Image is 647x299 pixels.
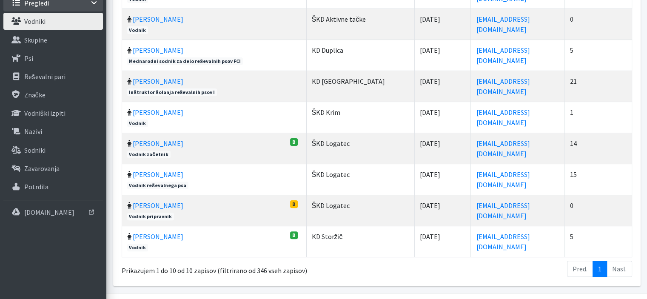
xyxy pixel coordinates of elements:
a: [PERSON_NAME] [133,201,183,210]
td: 0 [565,9,632,40]
span: Vodnik pripravnik [127,213,174,220]
td: 5 [565,226,632,257]
span: B [290,231,298,239]
p: Reševalni pari [24,72,66,81]
td: ŠKD Logatec [307,195,415,226]
span: Mednarodni sodnik za delo reševalnih psov FCI [127,57,243,65]
a: [EMAIL_ADDRESS][DOMAIN_NAME] [476,108,530,127]
span: Inštruktor šolanja reševalnih psov I [127,88,217,96]
span: Vodnik reševalnega psa [127,182,188,189]
p: Značke [24,91,46,99]
td: KD Storžič [307,226,415,257]
a: [EMAIL_ADDRESS][DOMAIN_NAME] [476,77,530,96]
td: 0 [565,195,632,226]
td: [DATE] [415,40,471,71]
a: Zavarovanja [3,160,103,177]
td: [DATE] [415,71,471,102]
span: Vodnik [127,244,148,251]
td: [DATE] [415,133,471,164]
td: [DATE] [415,226,471,257]
td: ŠKD Logatec [307,164,415,195]
span: B [290,138,298,146]
p: Potrdila [24,182,48,191]
span: B [290,200,298,208]
a: Vodniški izpiti [3,105,103,122]
a: 1 [593,261,607,277]
a: [EMAIL_ADDRESS][DOMAIN_NAME] [476,201,530,220]
td: 21 [565,71,632,102]
a: [EMAIL_ADDRESS][DOMAIN_NAME] [476,46,530,65]
td: KD Duplica [307,40,415,71]
p: Nazivi [24,127,42,136]
a: [PERSON_NAME] [133,232,183,241]
a: [EMAIL_ADDRESS][DOMAIN_NAME] [476,232,530,251]
td: ŠKD Aktivne tačke [307,9,415,40]
td: 1 [565,102,632,133]
p: Vodniški izpiti [24,109,66,117]
td: 5 [565,40,632,71]
td: ŠKD Krim [307,102,415,133]
a: [PERSON_NAME] [133,77,183,85]
td: ŠKD Logatec [307,133,415,164]
p: [DOMAIN_NAME] [24,208,74,216]
a: Reševalni pari [3,68,103,85]
a: Psi [3,50,103,67]
a: Značke [3,86,103,103]
div: Prikazujem 1 do 10 od 10 zapisov (filtrirano od 346 vseh zapisov) [122,260,331,276]
td: [DATE] [415,9,471,40]
p: Skupine [24,36,47,44]
p: Zavarovanja [24,164,60,173]
a: [PERSON_NAME] [133,108,183,117]
a: [PERSON_NAME] [133,15,183,23]
a: [PERSON_NAME] [133,46,183,54]
a: Nazivi [3,123,103,140]
td: [DATE] [415,102,471,133]
a: [DOMAIN_NAME] [3,204,103,221]
a: [EMAIL_ADDRESS][DOMAIN_NAME] [476,15,530,34]
a: Vodniki [3,13,103,30]
a: [EMAIL_ADDRESS][DOMAIN_NAME] [476,170,530,189]
td: [DATE] [415,195,471,226]
p: Vodniki [24,17,46,26]
td: [DATE] [415,164,471,195]
span: Vodnik začetnik [127,151,171,158]
p: Sodniki [24,146,46,154]
span: Vodnik [127,26,148,34]
span: Vodnik [127,120,148,127]
a: [PERSON_NAME] [133,139,183,148]
p: Psi [24,54,33,63]
a: [EMAIL_ADDRESS][DOMAIN_NAME] [476,139,530,158]
td: KD [GEOGRAPHIC_DATA] [307,71,415,102]
td: 15 [565,164,632,195]
a: Sodniki [3,142,103,159]
a: Skupine [3,31,103,48]
a: Potrdila [3,178,103,195]
td: 14 [565,133,632,164]
a: [PERSON_NAME] [133,170,183,179]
